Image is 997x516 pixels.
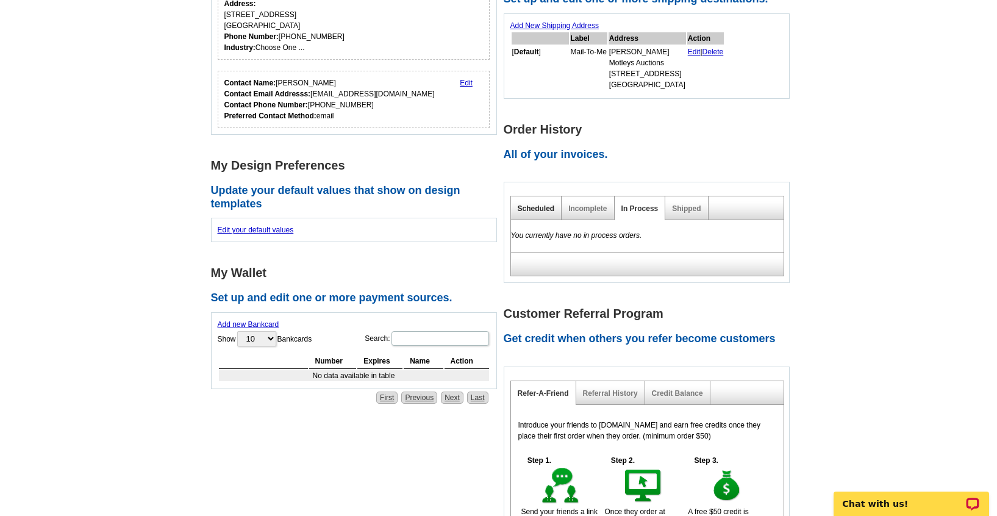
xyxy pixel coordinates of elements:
a: Referral History [583,389,638,398]
select: ShowBankcards [237,331,276,346]
strong: Contact Email Addresss: [224,90,311,98]
h1: Order History [504,123,796,136]
a: Credit Balance [652,389,703,398]
strong: Industry: [224,43,256,52]
h1: My Design Preferences [211,159,504,172]
a: Previous [401,392,437,404]
label: Search: [365,330,490,347]
img: step-1.gif [540,466,582,506]
a: First [376,392,398,404]
img: step-3.gif [706,466,748,506]
iframe: LiveChat chat widget [826,478,997,516]
h2: Set up and edit one or more payment sources. [211,292,504,305]
h2: Update your default values that show on design templates [211,184,504,210]
a: Scheduled [518,204,555,213]
a: Incomplete [568,204,607,213]
th: Action [687,32,724,45]
th: Name [404,354,443,369]
p: Introduce your friends to [DOMAIN_NAME] and earn free credits once they place their first order w... [518,420,776,442]
td: [ ] [512,46,569,91]
h2: All of your invoices. [504,148,796,162]
h1: My Wallet [211,267,504,279]
h5: Step 2. [604,455,641,466]
div: [PERSON_NAME] [EMAIL_ADDRESS][DOMAIN_NAME] [PHONE_NUMBER] email [224,77,435,121]
h5: Step 3. [688,455,724,466]
a: Edit [688,48,701,56]
a: Edit [460,79,473,87]
h2: Get credit when others you refer become customers [504,332,796,346]
a: Delete [702,48,724,56]
label: Show Bankcards [218,330,312,348]
th: Expires [357,354,402,369]
h5: Step 1. [521,455,558,466]
a: In Process [621,204,659,213]
a: Add new Bankcard [218,320,279,329]
h1: Customer Referral Program [504,307,796,320]
a: Next [441,392,463,404]
td: [PERSON_NAME] Motleys Auctions [STREET_ADDRESS] [GEOGRAPHIC_DATA] [609,46,686,91]
strong: Contact Phone Number: [224,101,308,109]
th: Number [309,354,357,369]
a: Refer-A-Friend [518,389,569,398]
strong: Contact Name: [224,79,276,87]
th: Label [570,32,607,45]
strong: Preferred Contact Method: [224,112,316,120]
th: Action [445,354,489,369]
a: Shipped [672,204,701,213]
a: Add New Shipping Address [510,21,599,30]
td: Mail-To-Me [570,46,607,91]
a: Edit your default values [218,226,294,234]
th: Address [609,32,686,45]
em: You currently have no in process orders. [511,231,642,240]
strong: Phone Number: [224,32,279,41]
img: step-2.gif [623,466,665,506]
td: | [687,46,724,91]
b: Default [514,48,539,56]
td: No data available in table [219,370,489,381]
div: Who should we contact regarding order issues? [218,71,490,128]
a: Last [467,392,488,404]
input: Search: [391,331,489,346]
